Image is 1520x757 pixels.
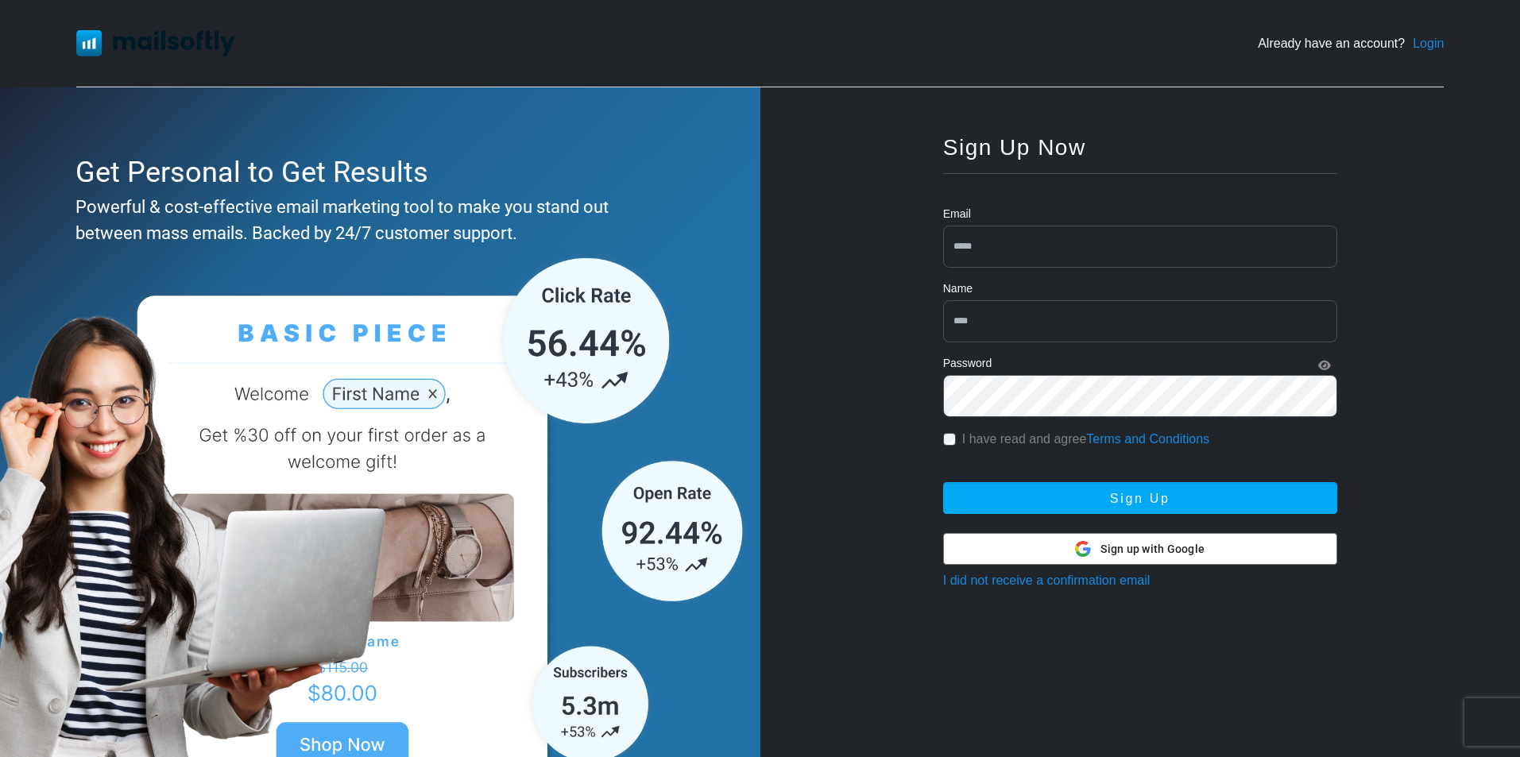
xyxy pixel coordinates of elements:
button: Sign up with Google [943,533,1337,565]
label: Name [943,280,973,297]
a: Login [1413,34,1444,53]
div: Get Personal to Get Results [75,151,677,194]
span: Sign Up Now [943,135,1086,160]
button: Sign Up [943,482,1337,514]
a: I did not receive a confirmation email [943,574,1151,587]
div: Powerful & cost-effective email marketing tool to make you stand out between mass emails. Backed ... [75,194,677,246]
span: Sign up with Google [1100,541,1205,558]
label: Email [943,206,971,222]
img: Mailsoftly [76,30,235,56]
label: Password [943,355,992,372]
a: Terms and Conditions [1086,432,1209,446]
i: Show Password [1318,360,1331,371]
div: Already have an account? [1258,34,1444,53]
label: I have read and agree [962,430,1209,449]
